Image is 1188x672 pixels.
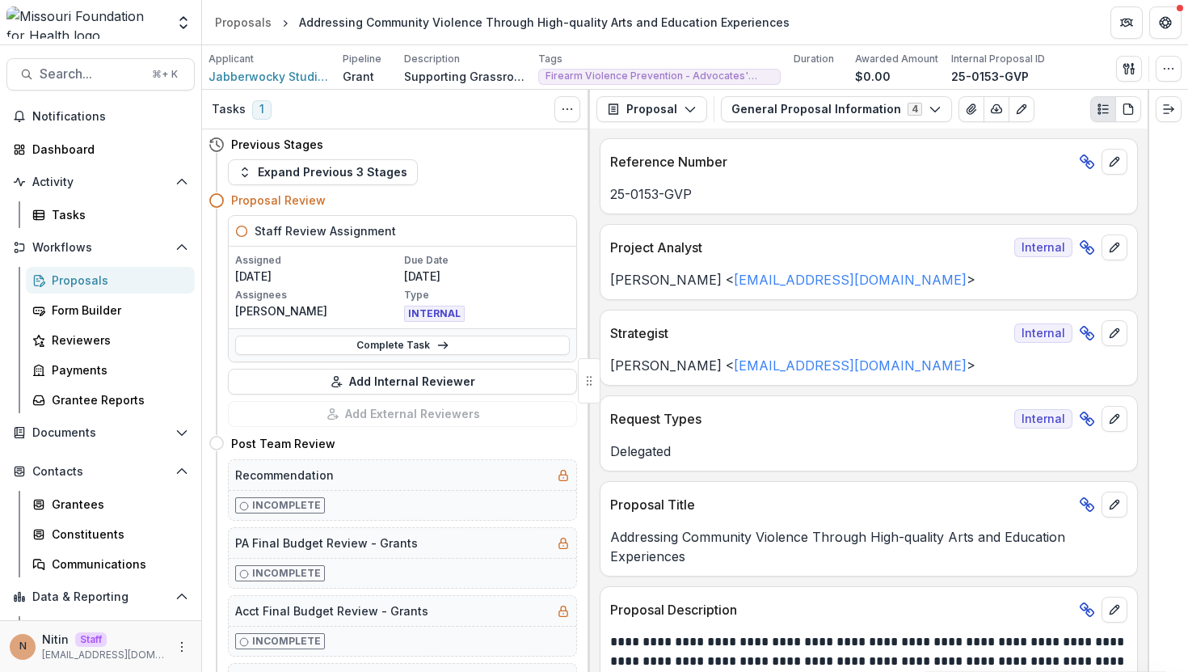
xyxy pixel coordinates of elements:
a: Dashboard [6,136,195,163]
p: Staff [75,632,107,647]
button: Expand right [1156,96,1182,122]
p: Assignees [235,288,401,302]
button: edit [1102,235,1127,260]
a: [EMAIL_ADDRESS][DOMAIN_NAME] [734,357,967,374]
a: Tasks [26,201,195,228]
button: Open Activity [6,169,195,195]
p: Type [404,288,570,302]
button: Edit as form [1009,96,1034,122]
button: edit [1102,597,1127,623]
p: $0.00 [855,68,891,85]
button: More [172,637,192,657]
span: Workflows [32,241,169,255]
span: 1 [252,100,272,120]
p: Supporting Grassroots Efforts and Capacity to address Firearm Injury and Death (FID) - Core Suppo... [404,68,525,85]
button: Open Data & Reporting [6,584,195,610]
p: Incomplete [252,566,321,581]
button: edit [1102,406,1127,432]
button: Open Documents [6,420,195,446]
p: Proposal Title [610,495,1072,514]
p: Nitin [42,631,69,648]
p: Request Types [610,409,1008,429]
h5: PA Final Budget Review - Grants [235,535,418,552]
div: Proposals [215,14,272,31]
a: [EMAIL_ADDRESS][DOMAIN_NAME] [734,272,967,288]
p: 25-0153-GVP [610,184,1127,204]
p: Assigned [235,253,401,268]
button: Notifications [6,104,195,129]
button: PDF view [1115,96,1141,122]
h5: Acct Final Budget Review - Grants [235,602,428,619]
div: Grantees [52,496,182,513]
button: Add Internal Reviewer [228,369,577,395]
div: Addressing Community Violence Through High-quality Arts and Education Experiences [299,14,790,31]
a: Proposals [209,11,278,34]
h5: Staff Review Assignment [255,222,396,239]
p: Proposal Description [610,600,1072,619]
div: Dashboard [32,141,182,158]
p: Internal Proposal ID [951,52,1045,66]
button: Open entity switcher [172,6,195,39]
h5: Recommendation [235,467,334,484]
div: Communications [52,556,182,573]
button: View Attached Files [958,96,984,122]
p: Incomplete [252,634,321,649]
a: Grantees [26,491,195,518]
button: Partners [1110,6,1143,39]
p: Grant [343,68,374,85]
button: Toggle View Cancelled Tasks [554,96,580,122]
a: Complete Task [235,336,570,355]
p: Project Analyst [610,238,1008,257]
button: edit [1102,320,1127,346]
button: Search... [6,58,195,91]
span: Internal [1014,409,1072,429]
p: Reference Number [610,152,1072,171]
p: [DATE] [404,268,570,285]
div: Constituents [52,526,182,543]
div: ⌘ + K [149,66,181,83]
div: Grantee Reports [52,391,182,408]
p: Applicant [209,52,254,66]
h4: Previous Stages [231,136,323,153]
p: [PERSON_NAME] < > [610,270,1127,290]
button: Get Help [1149,6,1182,39]
p: Delegated [610,442,1127,461]
div: Payments [52,361,182,378]
p: Duration [794,52,834,66]
a: Constituents [26,521,195,547]
button: edit [1102,149,1127,175]
img: Missouri Foundation for Health logo [6,6,166,39]
nav: breadcrumb [209,11,796,34]
button: General Proposal Information4 [721,96,952,122]
p: Pipeline [343,52,381,66]
span: Firearm Violence Prevention - Advocates' Network and Capacity Building - Innovation Funding [546,70,773,82]
button: edit [1102,492,1127,518]
p: [PERSON_NAME] [235,302,401,319]
p: [DATE] [235,268,401,285]
span: Activity [32,175,169,189]
div: Nitin [19,641,27,652]
p: Strategist [610,323,1008,343]
div: Form Builder [52,302,182,319]
div: Proposals [52,272,182,289]
button: Expand Previous 3 Stages [228,159,418,185]
button: Open Workflows [6,235,195,260]
a: Dashboard [26,616,195,643]
p: 25-0153-GVP [951,68,1029,85]
button: Add External Reviewers [228,401,577,427]
span: Contacts [32,465,169,479]
p: Addressing Community Violence Through High-quality Arts and Education Experiences [610,527,1127,566]
a: Communications [26,551,195,577]
span: Data & Reporting [32,590,169,604]
h4: Post Team Review [231,435,335,452]
a: Jabberwocky Studios [209,68,330,85]
span: Notifications [32,110,188,124]
a: Proposals [26,267,195,294]
h3: Tasks [212,103,246,116]
p: [PERSON_NAME] < > [610,356,1127,375]
a: Grantee Reports [26,387,195,413]
p: Awarded Amount [855,52,938,66]
span: Documents [32,426,169,440]
button: Proposal [596,96,707,122]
